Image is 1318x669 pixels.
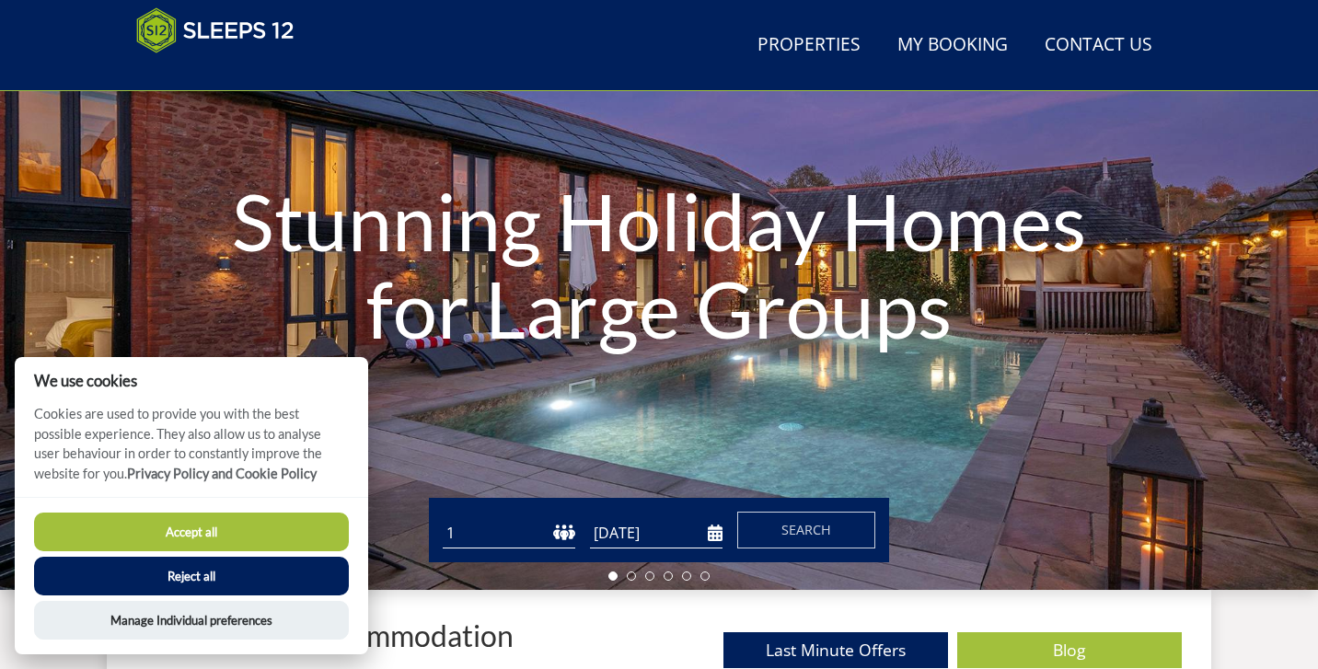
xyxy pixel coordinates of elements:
img: Sleeps 12 [136,7,295,53]
button: Search [737,512,875,548]
a: Last Minute Offers [723,632,948,668]
h1: Stunning Holiday Homes for Large Groups [198,141,1120,388]
button: Manage Individual preferences [34,601,349,640]
button: Accept all [34,513,349,551]
a: Blog [957,632,1182,668]
a: My Booking [890,25,1015,66]
a: Properties [750,25,868,66]
span: Search [781,521,831,538]
a: Contact Us [1037,25,1160,66]
h2: We use cookies [15,372,368,389]
iframe: Customer reviews powered by Trustpilot [127,64,320,80]
input: Arrival Date [590,518,723,548]
button: Reject all [34,557,349,595]
p: Cookies are used to provide you with the best possible experience. They also allow us to analyse ... [15,404,368,497]
a: Privacy Policy and Cookie Policy [127,466,317,481]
